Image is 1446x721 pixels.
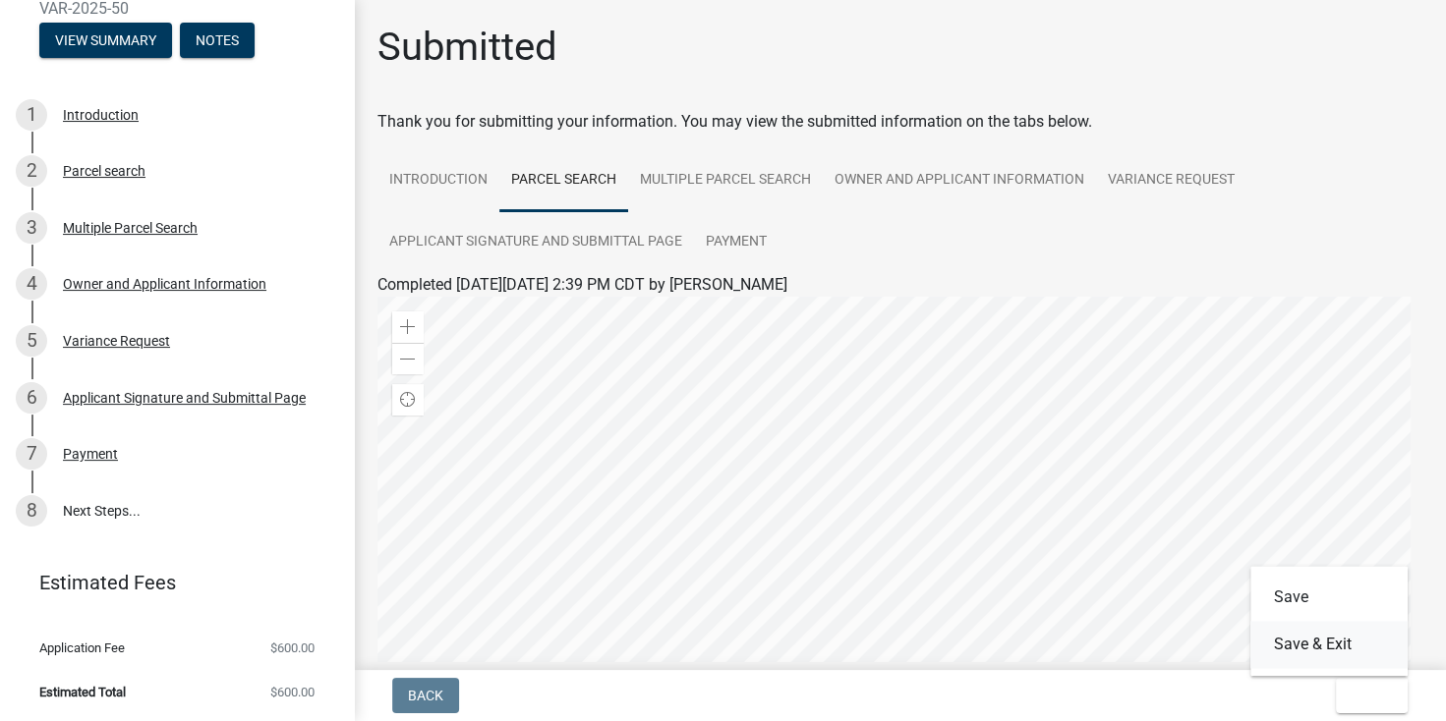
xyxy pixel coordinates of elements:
[63,164,145,178] div: Parcel search
[377,24,557,71] h1: Submitted
[16,99,47,131] div: 1
[392,311,424,343] div: Zoom in
[39,686,126,698] span: Estimated Total
[270,686,315,698] span: $600.00
[377,110,1422,134] div: Thank you for submitting your information. You may view the submitted information on the tabs below.
[628,149,823,212] a: Multiple Parcel Search
[63,221,198,235] div: Multiple Parcel Search
[1352,688,1380,703] span: Exit
[16,495,47,527] div: 8
[270,641,315,654] span: $600.00
[180,23,255,58] button: Notes
[16,268,47,300] div: 4
[63,391,306,405] div: Applicant Signature and Submittal Page
[16,563,322,602] a: Estimated Fees
[377,149,499,212] a: Introduction
[16,212,47,244] div: 3
[392,678,459,713] button: Back
[392,384,424,416] div: Find my location
[392,343,424,374] div: Zoom out
[408,688,443,703] span: Back
[1250,574,1408,621] button: Save
[16,155,47,187] div: 2
[823,149,1096,212] a: Owner and Applicant Information
[180,33,255,49] wm-modal-confirm: Notes
[1336,678,1408,713] button: Exit
[1096,149,1246,212] a: Variance Request
[16,438,47,470] div: 7
[1250,621,1408,668] button: Save & Exit
[39,641,125,654] span: Application Fee
[377,211,694,274] a: Applicant Signature and Submittal Page
[1250,566,1408,676] div: Exit
[39,33,172,49] wm-modal-confirm: Summary
[63,277,266,291] div: Owner and Applicant Information
[16,382,47,414] div: 6
[63,334,170,348] div: Variance Request
[499,149,628,212] a: Parcel search
[16,325,47,357] div: 5
[694,211,779,274] a: Payment
[39,23,172,58] button: View Summary
[63,108,139,122] div: Introduction
[377,275,787,294] span: Completed [DATE][DATE] 2:39 PM CDT by [PERSON_NAME]
[63,447,118,461] div: Payment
